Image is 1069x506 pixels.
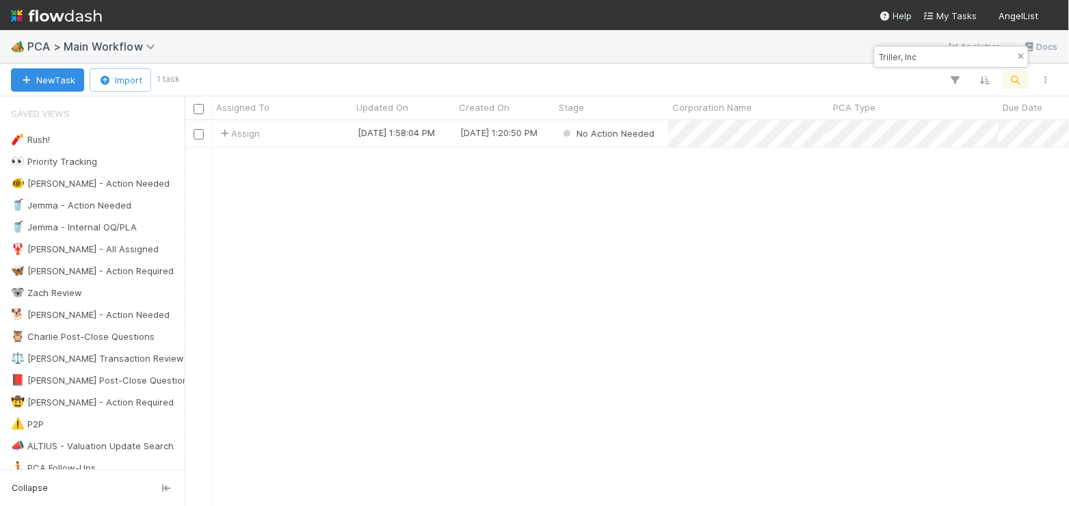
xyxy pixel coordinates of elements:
img: logo-inverted-e16ddd16eac7371096b0.svg [11,4,102,27]
span: Updated On [356,101,408,114]
div: Jemma - Internal OQ/PLA [11,219,137,236]
span: Created On [459,101,510,114]
span: Stage [559,101,584,114]
input: Toggle Row Selected [194,129,204,139]
span: My Tasks [923,10,977,21]
span: 🐠 [11,177,25,189]
span: 🦋 [11,265,25,276]
div: [PERSON_NAME] Transaction Review Tasks [11,350,212,367]
span: 🧨 [11,133,25,145]
img: avatar_5d51780c-77ad-4a9d-a6ed-b88b2c284079.png [1044,10,1058,23]
small: 1 task [157,73,180,85]
span: 🏕️ [11,40,25,52]
span: 🦉 [11,330,25,342]
span: 👀 [11,155,25,167]
div: P2P [11,416,44,433]
div: Priority Tracking [11,153,97,170]
div: Help [880,9,912,23]
div: [PERSON_NAME] Post-Close Questions [11,372,193,389]
span: 🦞 [11,243,25,254]
span: 📕 [11,374,25,386]
a: Analytics [947,38,1001,55]
span: No Action Needed [577,128,655,139]
div: Charlie Post-Close Questions [11,328,155,345]
span: Collapse [12,482,48,494]
span: 🐨 [11,287,25,298]
a: Docs [1023,38,1058,55]
span: Assigned To [216,101,269,114]
input: Search... [877,49,1014,65]
button: NewTask [11,68,84,92]
div: [DATE] 1:58:04 PM [358,126,435,139]
div: [PERSON_NAME] - Action Required [11,394,174,411]
span: 🥤 [11,221,25,232]
span: ⚠️ [11,418,25,429]
div: [PERSON_NAME] - Action Required [11,263,174,280]
span: Saved Views [11,100,70,127]
span: 🤠 [11,396,25,408]
span: 🏃 [11,462,25,473]
span: ⚖️ [11,352,25,364]
div: [PERSON_NAME] - All Assigned [11,241,159,258]
span: PCA Type [833,101,875,114]
div: [DATE] 1:20:50 PM [460,126,538,139]
div: Zach Review [11,284,82,302]
button: Import [90,68,151,92]
span: Due Date [1003,101,1042,114]
div: ALTIUS - Valuation Update Search [11,438,174,455]
span: AngelList [999,10,1039,21]
span: 📣 [11,440,25,451]
div: PCA Follow-Ups [11,460,96,477]
span: 🐕 [11,308,25,320]
span: Corporation Name [672,101,752,114]
span: PCA > Main Workflow [27,40,162,53]
span: 🥤 [11,199,25,211]
div: Rush! [11,131,50,148]
div: [PERSON_NAME] - Action Needed [11,175,170,192]
div: Jemma - Action Needed [11,197,131,214]
input: Toggle All Rows Selected [194,104,204,114]
span: Assign [217,126,260,140]
div: [PERSON_NAME] - Action Needed [11,306,170,323]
